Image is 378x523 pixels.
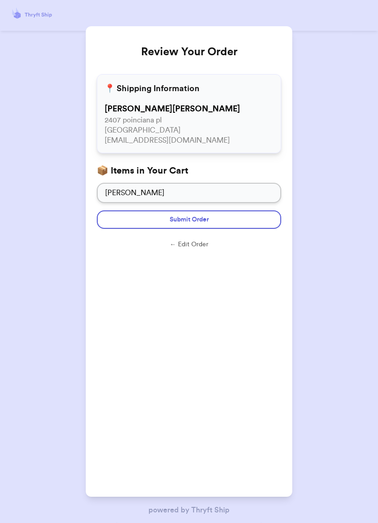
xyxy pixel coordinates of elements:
h2: Review Your Order [97,37,281,67]
span: 2407 poinciana pl [105,116,162,124]
p: [PERSON_NAME] [105,187,273,198]
button: Submit Order [97,210,281,229]
p: [EMAIL_ADDRESS][DOMAIN_NAME] [105,135,273,145]
p: [GEOGRAPHIC_DATA] [105,125,273,135]
span: Submit Order [170,215,209,224]
span: [PERSON_NAME] [172,105,240,113]
span: [PERSON_NAME] [105,105,172,113]
button: ← Edit Order [97,240,281,249]
h3: 📍 Shipping Information [105,82,200,95]
h3: 📦 Items in Your Cart [97,164,281,177]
